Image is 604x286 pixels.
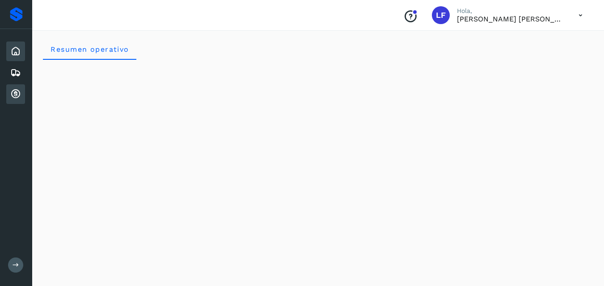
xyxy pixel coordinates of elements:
p: Hola, [457,7,564,15]
div: Embarques [6,63,25,83]
span: Resumen operativo [50,45,129,54]
div: Inicio [6,41,25,61]
div: Cuentas por cobrar [6,84,25,104]
p: Luis Felipe Salamanca Lopez [457,15,564,23]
